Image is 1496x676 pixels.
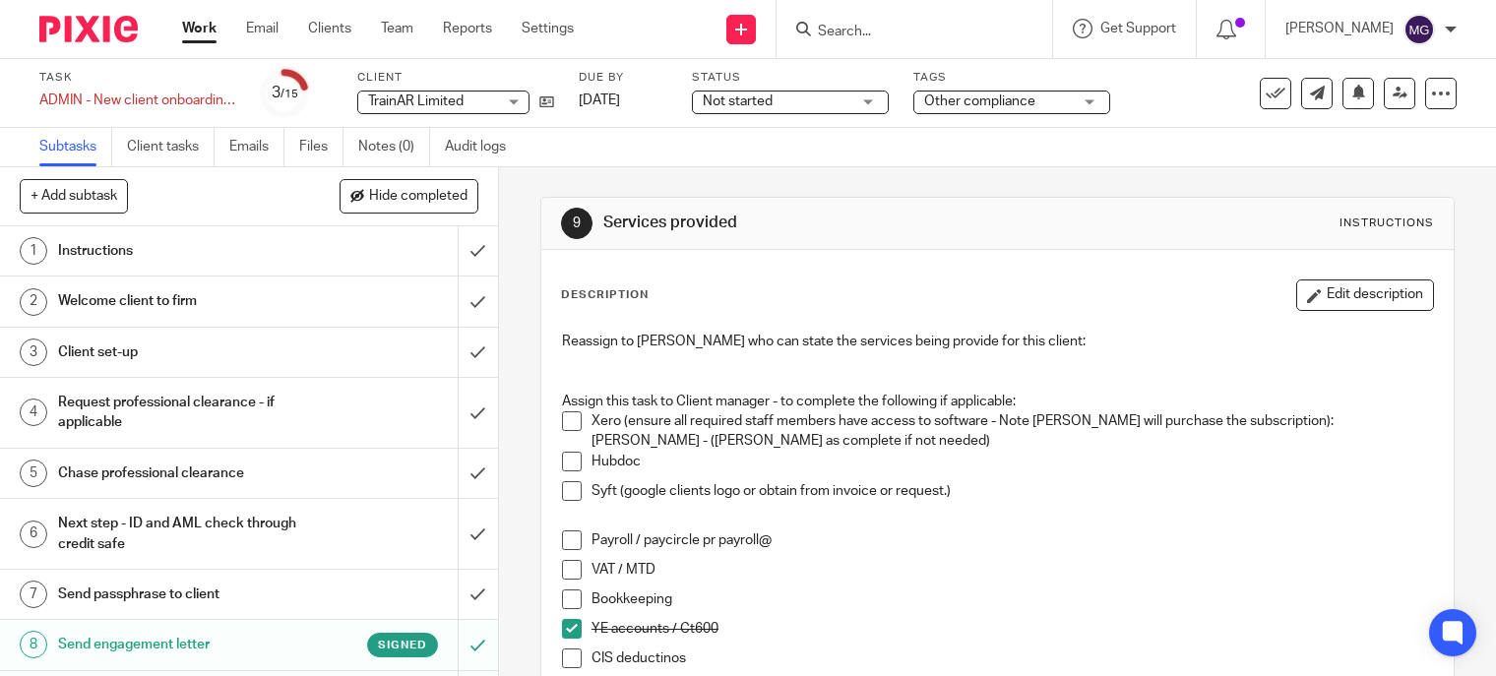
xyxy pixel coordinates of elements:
[378,637,427,653] span: Signed
[58,580,311,609] h1: Send passphrase to client
[369,189,467,205] span: Hide completed
[20,338,47,366] div: 3
[1100,22,1176,35] span: Get Support
[58,630,311,659] h1: Send engagement letter
[340,179,478,213] button: Hide completed
[229,128,284,166] a: Emails
[39,128,112,166] a: Subtasks
[299,128,343,166] a: Files
[39,70,236,86] label: Task
[1296,279,1434,311] button: Edit description
[20,460,47,487] div: 5
[692,70,889,86] label: Status
[592,560,1433,580] p: VAT / MTD
[924,94,1035,108] span: Other compliance
[579,93,620,107] span: [DATE]
[562,392,1433,411] p: Assign this task to Client manager - to complete the following if applicable:
[1340,215,1434,231] div: Instructions
[816,24,993,41] input: Search
[20,581,47,608] div: 7
[308,19,351,38] a: Clients
[561,208,592,239] div: 9
[592,530,1433,550] p: Payroll / paycircle pr payroll@
[443,19,492,38] a: Reports
[58,286,311,316] h1: Welcome client to firm
[1403,14,1435,45] img: svg%3E
[522,19,574,38] a: Settings
[20,179,128,213] button: + Add subtask
[39,91,236,110] div: ADMIN - New client onboarding - Limited company AM [DATE]
[20,237,47,265] div: 1
[280,89,298,99] small: /15
[58,236,311,266] h1: Instructions
[703,94,773,108] span: Not started
[58,338,311,367] h1: Client set-up
[579,70,667,86] label: Due by
[58,388,311,438] h1: Request professional clearance - if applicable
[1285,19,1394,38] p: [PERSON_NAME]
[562,332,1433,351] p: Reassign to [PERSON_NAME] who can state the services being provide for this client:
[20,521,47,548] div: 6
[381,19,413,38] a: Team
[592,481,1433,501] p: Syft (google clients logo or obtain from invoice or request.)
[39,91,236,110] div: ADMIN - New client onboarding - Limited company AM 2025 JUNE
[20,288,47,316] div: 2
[58,459,311,488] h1: Chase professional clearance
[445,128,521,166] a: Audit logs
[127,128,215,166] a: Client tasks
[592,452,1433,471] p: Hubdoc
[592,589,1433,609] p: Bookkeeping
[182,19,217,38] a: Work
[272,82,298,104] div: 3
[592,411,1433,452] p: Xero (ensure all required staff members have access to software - Note [PERSON_NAME] will purchas...
[561,287,649,303] p: Description
[358,128,430,166] a: Notes (0)
[592,648,1433,668] p: CIS deductinos
[246,19,279,38] a: Email
[592,619,1433,639] p: YE accounts / Ct600
[39,16,138,42] img: Pixie
[58,509,311,559] h1: Next step - ID and AML check through credit safe
[20,399,47,426] div: 4
[357,70,554,86] label: Client
[913,70,1110,86] label: Tags
[603,213,1039,233] h1: Services provided
[20,631,47,658] div: 8
[368,94,464,108] span: TrainAR Limited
